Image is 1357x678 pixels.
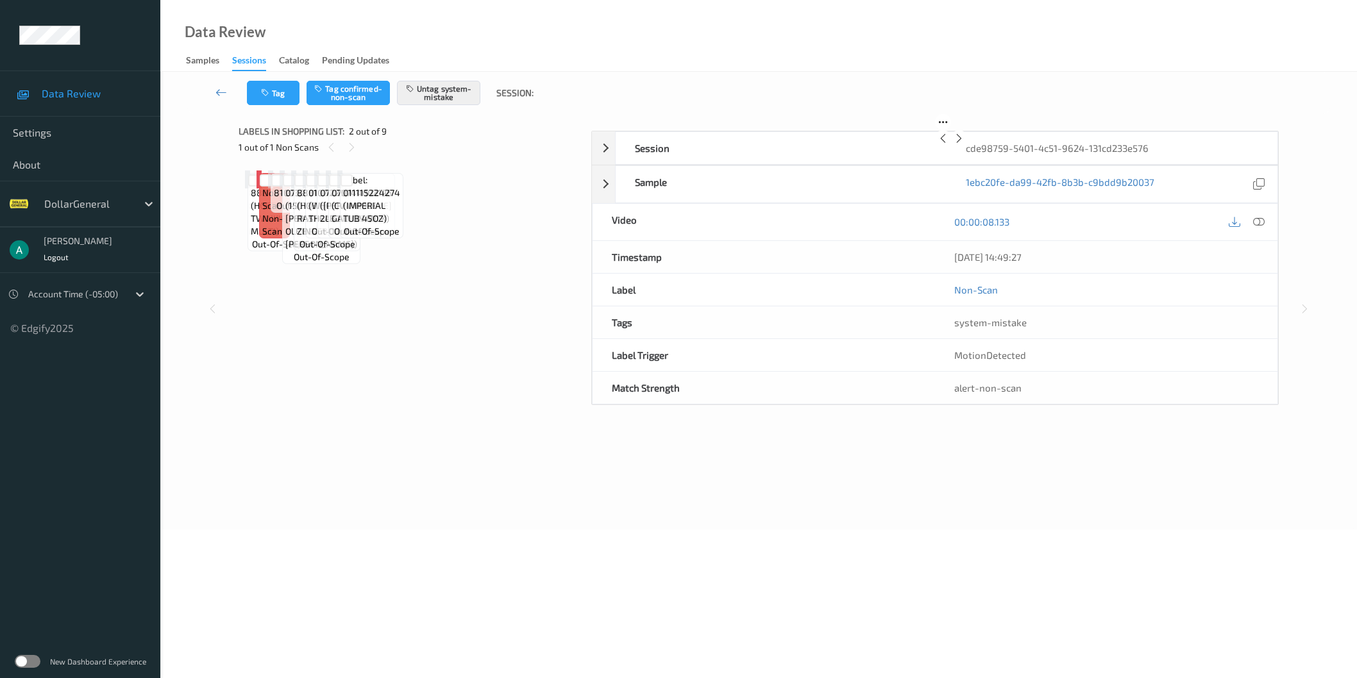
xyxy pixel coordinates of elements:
[616,132,947,164] div: Session
[593,306,935,338] div: Tags
[343,174,400,225] span: Label: 011115224274 (IMPERIAL TUB 45OZ)
[593,204,935,240] div: Video
[616,166,947,203] div: Sample
[312,225,367,238] span: out-of-scope
[954,215,1009,228] a: 00:00:08.133
[285,174,357,251] span: Label: 073202893176 (15CT [PERSON_NAME] OLE BEEF [PERSON_NAME])
[344,225,400,238] span: out-of-scope
[397,81,480,105] button: Untag system-mistake
[593,372,935,404] div: Match Strength
[592,165,1278,203] div: Sample1ebc20fe-da99-42fb-8b3b-c9bdd9b20037
[954,283,998,296] a: Non-Scan
[966,176,1154,193] a: 1ebc20fe-da99-42fb-8b3b-c9bdd9b20037
[262,212,287,238] span: non-scan
[593,241,935,273] div: Timestamp
[294,251,350,263] span: out-of-scope
[954,317,1027,328] span: system-mistake
[954,251,1258,263] div: [DATE] 14:49:27
[593,339,935,371] div: Label Trigger
[349,125,387,138] span: 2 out of 9
[239,139,582,155] div: 1 out of 1 Non Scans
[279,54,309,70] div: Catalog
[232,52,279,71] a: Sessions
[276,199,332,212] span: out-of-scope
[593,274,935,306] div: Label
[297,174,357,238] span: Label: 888109110604 (HOSTESS RASPBERRY ZINGER)
[334,225,390,238] span: out-of-scope
[332,174,392,225] span: Label: 070744002196 (CV WHOLE GALLON MILK)
[954,381,1258,394] div: alert-non-scan
[322,54,389,70] div: Pending Updates
[496,87,534,99] span: Session:
[247,81,299,105] button: Tag
[185,26,265,38] div: Data Review
[592,131,1278,165] div: Sessioncde98759-5401-4c51-9624-131cd233e576
[299,238,355,251] span: out-of-scope
[307,81,390,105] button: Tag confirmed-non-scan
[322,52,402,70] a: Pending Updates
[251,174,309,238] span: Label: 888109110109 (HOSTESS TWINKIE MULTI)
[262,174,287,212] span: Label: Non-Scan
[232,54,266,71] div: Sessions
[279,52,322,70] a: Catalog
[239,125,344,138] span: Labels in shopping list:
[947,132,1277,164] div: cde98759-5401-4c51-9624-131cd233e576
[186,54,219,70] div: Samples
[935,339,1277,371] div: MotionDetected
[320,174,392,225] span: Label: 072250011266 ([PERSON_NAME] 2LB WHITE)
[252,238,308,251] span: out-of-scope
[308,174,370,225] span: Label: 010700024404 (WHOPPERS THEATER BOX)
[186,52,232,70] a: Samples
